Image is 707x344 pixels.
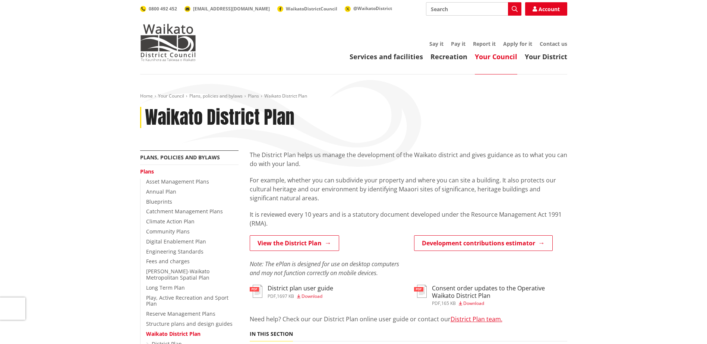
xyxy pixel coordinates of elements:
[432,300,440,306] span: pdf
[140,154,220,161] a: Plans, policies and bylaws
[140,6,177,12] a: 0800 492 452
[250,176,567,203] p: For example, whether you can subdivide your property and where you can site a building. It also p...
[432,301,567,306] div: ,
[277,293,294,299] span: 1697 KB
[414,285,567,305] a: Consent order updates to the Operative Waikato District Plan pdf,165 KB Download
[353,5,392,12] span: @WaikatoDistrict
[250,150,567,168] p: The District Plan helps us manage the development of the Waikato district and gives guidance as t...
[146,284,185,291] a: Long Term Plan
[473,40,496,47] a: Report it
[350,52,423,61] a: Services and facilities
[250,285,333,298] a: District plan user guide pdf,1697 KB Download
[146,320,233,327] a: Structure plans and design guides
[525,52,567,61] a: Your District
[451,40,465,47] a: Pay it
[146,208,223,215] a: Catchment Management Plans
[146,268,209,281] a: [PERSON_NAME]-Waikato Metropolitan Spatial Plan
[146,258,190,265] a: Fees and charges
[540,40,567,47] a: Contact us
[149,6,177,12] span: 0800 492 452
[146,198,172,205] a: Blueprints
[268,294,333,299] div: ,
[248,93,259,99] a: Plans
[146,248,203,255] a: Engineering Standards
[414,235,553,251] a: Development contributions estimator
[140,168,154,175] a: Plans
[189,93,243,99] a: Plans, policies and bylaws
[146,310,215,317] a: Reserve Management Plans
[145,107,294,128] h1: Waikato District Plan
[525,2,567,16] a: Account
[250,210,567,228] p: It is reviewed every 10 years and is a statutory document developed under the Resource Management...
[429,40,444,47] a: Say it
[451,315,502,323] a: District Plan team.
[268,293,276,299] span: pdf
[140,93,153,99] a: Home
[146,238,206,245] a: Digital Enablement Plan
[146,330,201,337] a: Waikato District Plan
[432,285,567,299] h3: Consent order updates to the Operative Waikato District Plan
[475,52,517,61] a: Your Council
[277,6,337,12] a: WaikatoDistrictCouncil
[430,52,467,61] a: Recreation
[414,285,427,298] img: document-pdf.svg
[146,218,195,225] a: Climate Action Plan
[250,285,262,298] img: document-pdf.svg
[140,24,196,61] img: Waikato District Council - Te Kaunihera aa Takiwaa o Waikato
[250,235,339,251] a: View the District Plan
[146,188,176,195] a: Annual Plan
[146,294,228,308] a: Play, Active Recreation and Sport Plan
[250,260,399,277] em: Note: The ePlan is designed for use on desktop computers and may not function correctly on mobile...
[463,300,484,306] span: Download
[184,6,270,12] a: [EMAIL_ADDRESS][DOMAIN_NAME]
[345,5,392,12] a: @WaikatoDistrict
[302,293,322,299] span: Download
[264,93,307,99] span: Waikato District Plan
[193,6,270,12] span: [EMAIL_ADDRESS][DOMAIN_NAME]
[146,228,190,235] a: Community Plans
[426,2,521,16] input: Search input
[286,6,337,12] span: WaikatoDistrictCouncil
[268,285,333,292] h3: District plan user guide
[250,315,567,324] p: Need help? Check our our District Plan online user guide or contact our
[146,178,209,185] a: Asset Management Plans
[250,331,293,337] h5: In this section
[503,40,532,47] a: Apply for it
[140,93,567,99] nav: breadcrumb
[441,300,456,306] span: 165 KB
[158,93,184,99] a: Your Council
